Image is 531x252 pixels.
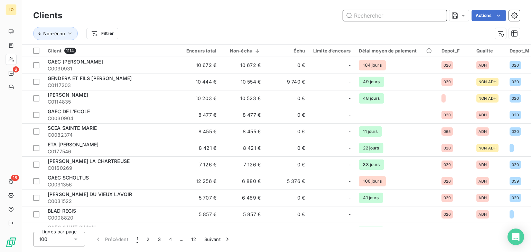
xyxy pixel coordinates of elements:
[48,115,172,122] span: C0030904
[187,232,200,246] button: 12
[265,123,309,140] td: 0 €
[225,48,261,54] div: Non-échu
[512,179,519,183] span: 059
[132,232,142,246] button: 1
[165,232,176,246] button: 4
[221,90,265,107] td: 10 523 €
[176,156,221,173] td: 7 126 €
[265,140,309,156] td: 0 €
[91,232,132,246] button: Précédent
[359,60,385,70] span: 184 jours
[359,226,383,236] span: 31 jours
[359,126,382,137] span: 11 jours
[359,176,385,186] span: 100 jours
[348,161,351,168] span: -
[444,179,451,183] span: 020
[48,75,132,81] span: GENDERA ET FILS [PERSON_NAME]
[512,196,519,200] span: 020
[359,48,433,54] div: Délai moyen de paiement
[478,63,487,67] span: ADH
[478,80,496,84] span: NON ADH
[265,173,309,190] td: 5 376 €
[348,194,351,201] span: -
[6,237,17,248] img: Logo LeanPay
[478,179,487,183] span: ADH
[348,78,351,85] span: -
[478,212,487,216] span: ADH
[348,112,351,118] span: -
[48,132,172,138] span: C0082374
[478,96,496,100] span: NON ADH
[48,158,130,164] span: [PERSON_NAME] LA CHARTREUSE
[176,90,221,107] td: 10 203 €
[444,146,451,150] span: 020
[200,232,235,246] button: Suivant
[48,214,172,221] span: C0008820
[221,206,265,223] td: 5 857 €
[478,113,487,117] span: ADH
[444,163,451,167] span: 020
[33,27,78,40] button: Non-échu
[64,48,76,54] span: 1114
[48,82,172,89] span: C0117203
[444,63,451,67] span: 020
[48,181,172,188] span: C0031356
[343,10,447,21] input: Rechercher
[176,140,221,156] td: 8 421 €
[348,62,351,69] span: -
[359,143,383,153] span: 22 jours
[512,63,519,67] span: 020
[221,123,265,140] td: 8 455 €
[48,208,76,214] span: BLAD REGIS
[176,123,221,140] td: 8 455 €
[48,65,172,72] span: C0030931
[48,148,172,155] span: C0177546
[48,142,99,147] span: ETA [PERSON_NAME]
[221,57,265,74] td: 10 672 €
[137,236,138,243] span: 1
[48,98,172,105] span: C0114835
[48,59,103,65] span: GAEC [PERSON_NAME]
[43,31,65,36] span: Non-échu
[176,57,221,74] td: 10 672 €
[472,10,506,21] button: Actions
[478,146,496,150] span: NON ADH
[48,108,90,114] span: GAEC DE L'ECOLE
[348,145,351,152] span: -
[265,190,309,206] td: 0 €
[48,92,88,98] span: [PERSON_NAME]
[48,48,62,54] span: Client
[476,48,501,54] div: Qualite
[444,196,451,200] span: 020
[48,165,172,172] span: C0160269
[359,159,384,170] span: 38 jours
[33,9,62,22] h3: Clients
[512,163,519,167] span: 020
[348,128,351,135] span: -
[265,57,309,74] td: 0 €
[142,232,153,246] button: 2
[313,48,351,54] div: Limite d’encours
[221,173,265,190] td: 6 880 €
[265,90,309,107] td: 0 €
[13,66,19,72] span: 6
[265,107,309,123] td: 0 €
[348,178,351,185] span: -
[176,206,221,223] td: 5 857 €
[48,191,132,197] span: [PERSON_NAME] DU VIEUX LAVOIR
[265,223,309,239] td: 0 €
[348,211,351,218] span: -
[221,190,265,206] td: 6 489 €
[48,198,172,205] span: C0031522
[154,232,165,246] button: 3
[221,223,265,239] td: 5 232 €
[512,96,519,100] span: 020
[176,190,221,206] td: 5 707 €
[444,113,451,117] span: 020
[512,113,519,117] span: 020
[359,193,383,203] span: 41 jours
[478,196,487,200] span: ADH
[221,156,265,173] td: 7 126 €
[441,48,468,54] div: Depot_F
[11,175,19,181] span: 18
